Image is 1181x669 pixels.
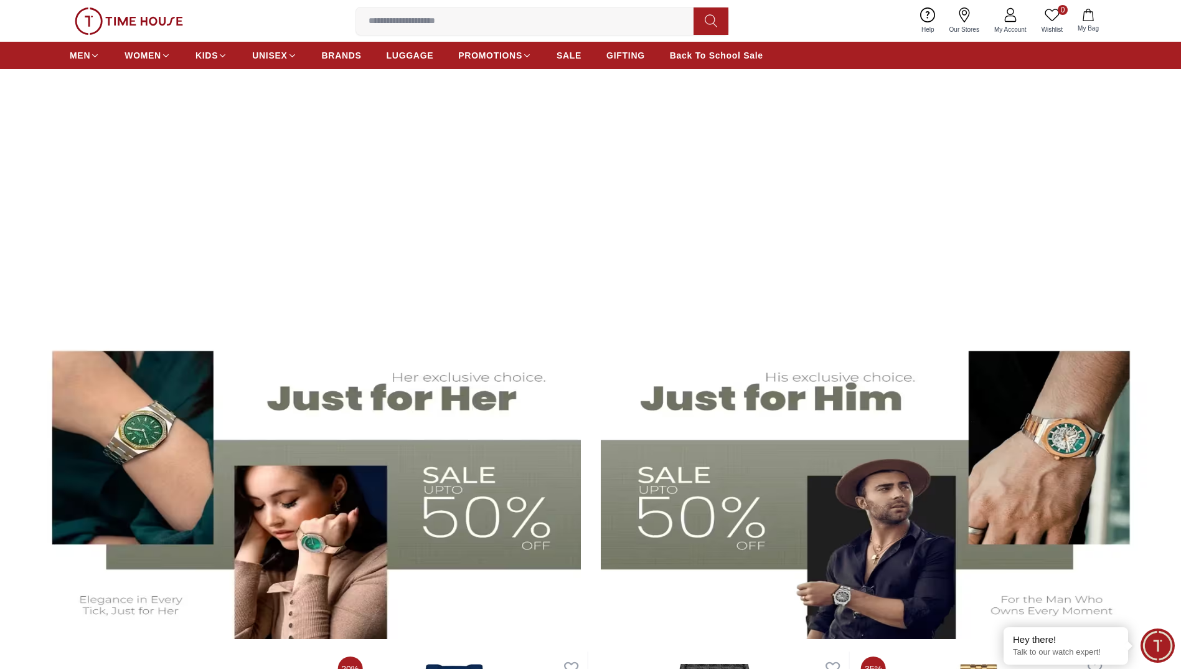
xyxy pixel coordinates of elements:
img: Women's Watches Banner [30,333,581,638]
span: MEN [70,49,90,62]
a: Help [914,5,942,37]
button: My Bag [1070,6,1106,36]
img: ... [75,7,183,35]
a: 0Wishlist [1034,5,1070,37]
span: 0 [1058,5,1068,15]
span: Back To School Sale [670,49,763,62]
div: Hey there! [1013,633,1119,646]
a: UNISEX [252,44,296,67]
span: KIDS [195,49,218,62]
span: WOMEN [125,49,161,62]
p: Talk to our watch expert! [1013,647,1119,658]
a: Our Stores [942,5,987,37]
span: My Bag [1073,24,1104,33]
span: My Account [989,25,1032,34]
a: WOMEN [125,44,171,67]
a: GIFTING [606,44,645,67]
div: Chat Widget [1141,629,1175,663]
a: PROMOTIONS [458,44,532,67]
a: KIDS [195,44,227,67]
span: GIFTING [606,49,645,62]
a: LUGGAGE [387,44,434,67]
span: SALE [557,49,581,62]
a: SALE [557,44,581,67]
span: Our Stores [944,25,984,34]
a: BRANDS [322,44,362,67]
a: Back To School Sale [670,44,763,67]
span: UNISEX [252,49,287,62]
span: PROMOTIONS [458,49,522,62]
img: Men's Watches Banner [601,333,1152,638]
span: LUGGAGE [387,49,434,62]
span: Help [916,25,939,34]
a: MEN [70,44,100,67]
span: Wishlist [1037,25,1068,34]
span: BRANDS [322,49,362,62]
